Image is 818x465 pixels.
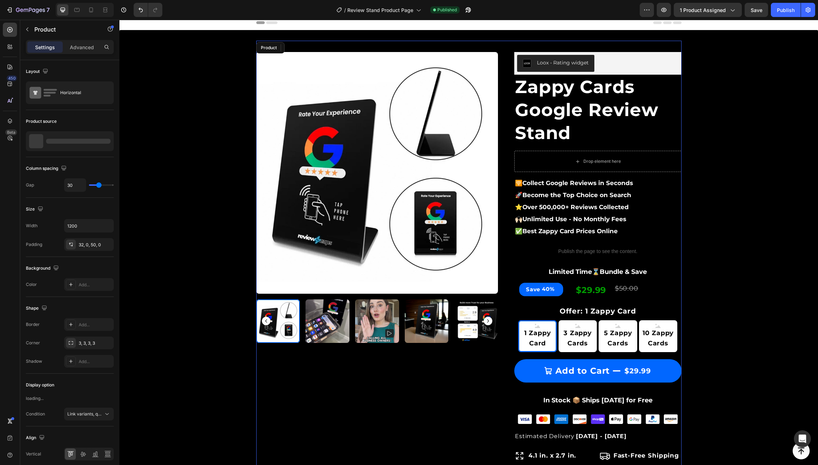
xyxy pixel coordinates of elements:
[65,179,86,191] input: Auto
[26,205,45,214] div: Size
[137,32,379,274] img: Review Zaps NFC Google Review Stand
[60,85,103,101] div: Horizontal
[26,264,60,273] div: Background
[79,322,112,328] div: Add...
[395,392,562,407] img: gempages_510521488814637882-798f92bf-2535-4bd9-aa78-a97daa7b3140.png
[26,281,37,288] div: Color
[429,248,527,256] strong: Limited Time⌛️Bundle & Save
[395,228,562,235] p: Publish the page to see the content.
[79,340,112,346] div: 3, 3, 3, 3
[26,241,42,248] div: Padding
[142,297,151,305] button: Carousel Back Arrow
[285,280,329,323] img: Zappy Cards NFC Google Review Stand
[396,413,455,420] span: Estimated Delivery
[436,344,490,358] div: Add to Cart
[403,160,514,167] strong: Collect Google Reviews in Seconds
[140,25,159,31] div: Product
[26,382,54,388] div: Display option
[520,308,558,329] span: 10 Zappy Cards
[396,196,507,203] span: 🙌🏻
[79,282,112,288] div: Add...
[26,451,41,457] div: Vertical
[456,413,507,420] span: [DATE] - [DATE]
[405,264,422,275] div: Save
[26,304,49,313] div: Shape
[452,263,492,278] div: $29.99
[79,242,112,248] div: 32, 0, 50, 0
[119,20,818,465] iframe: Design area
[7,75,17,81] div: 450
[403,196,507,203] strong: Unlimited Use - No Monthly Fees
[504,344,532,358] div: $29.99
[403,208,498,215] strong: Best Zappy Card Prices Online
[464,139,502,144] div: Drop element here
[396,184,509,191] span: ⭐️
[26,411,45,417] div: Condition
[335,280,379,323] img: Google Review Stand Results
[67,411,172,417] span: Link variants, quantity <br> between same products
[35,44,55,51] p: Settings
[26,223,38,229] div: Width
[479,308,517,329] span: 5 Zappy Cards
[26,358,42,364] div: Shadow
[26,433,46,443] div: Align
[403,172,512,179] strong: Become the Top Choice on Search
[396,160,514,167] span: 🛜
[751,7,762,13] span: Save
[396,172,512,179] span: 🚀
[26,395,114,402] div: loading...
[5,130,17,135] div: Beta
[26,67,50,76] div: Layout
[395,339,562,363] button: Add to Cart
[674,3,742,17] button: 1 product assigned
[396,208,498,215] span: ✅
[364,297,373,305] button: Carousel Next Arrow
[794,430,811,447] div: Open Intercom Messenger
[26,164,68,173] div: Column spacing
[403,184,509,191] strong: Over 500,000+ Reviews Collected
[495,263,562,275] div: $50.00
[34,25,95,34] p: Product
[745,3,768,17] button: Save
[400,308,436,329] span: 1 Zappy Card
[79,358,112,365] div: Add...
[26,321,40,328] div: Border
[439,285,517,298] legend: Offer: 1 Zappy Card
[3,3,53,17] button: 7
[422,264,436,274] div: 40%
[65,219,113,232] input: Auto
[395,55,562,125] h1: Zappy Cards Google Review Stand
[46,6,50,14] p: 7
[771,3,801,17] button: Publish
[26,118,57,125] div: Product source
[777,6,795,14] div: Publish
[418,39,469,47] div: Loox - Rating widget
[424,377,533,384] strong: In Stock 📦 Ships [DATE] for Free
[26,182,34,188] div: Gap
[439,308,477,329] span: 3 Zappy Cards
[347,6,413,14] span: Review Stand Product Page
[403,39,412,48] img: loox.png
[437,7,457,13] span: Published
[134,3,162,17] div: Undo/Redo
[680,6,726,14] span: 1 product assigned
[64,408,114,420] button: Link variants, quantity <br> between same products
[344,6,346,14] span: /
[236,280,280,323] img: Review Zaps NFC Google Reviews
[26,340,40,346] div: Corner
[70,44,94,51] p: Advanced
[398,35,475,52] button: Loox - Rating widget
